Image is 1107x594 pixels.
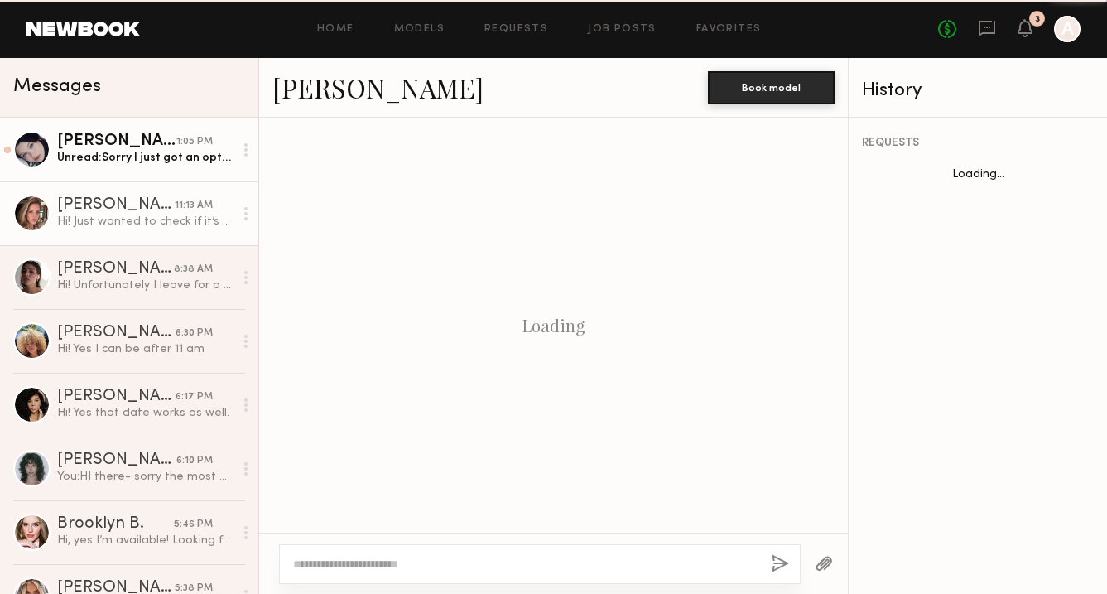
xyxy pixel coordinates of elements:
[57,405,233,421] div: Hi! Yes that date works as well.
[862,138,1094,149] div: REQUESTS
[57,133,176,150] div: [PERSON_NAME]
[317,24,354,35] a: Home
[708,71,835,104] button: Book model
[174,517,213,533] div: 5:46 PM
[57,469,233,485] div: You: HI there- sorry the most we can do is 1k.
[57,389,176,405] div: [PERSON_NAME]
[588,24,657,35] a: Job Posts
[176,389,213,405] div: 6:17 PM
[57,197,175,214] div: [PERSON_NAME]
[176,326,213,341] div: 6:30 PM
[272,70,484,105] a: [PERSON_NAME]
[57,214,233,229] div: Hi! Just wanted to check if it’s there any update ?
[57,261,174,278] div: [PERSON_NAME]
[57,341,233,357] div: Hi! Yes I can be after 11 am
[175,198,213,214] div: 11:13 AM
[57,278,233,293] div: Hi! Unfortunately I leave for a trip to [GEOGRAPHIC_DATA] that day!
[394,24,445,35] a: Models
[13,77,101,96] span: Messages
[862,81,1094,100] div: History
[484,24,548,35] a: Requests
[57,452,176,469] div: [PERSON_NAME]
[708,80,835,94] a: Book model
[57,325,176,341] div: [PERSON_NAME]
[1035,15,1040,24] div: 3
[696,24,762,35] a: Favorites
[849,169,1107,181] div: Loading...
[57,150,233,166] div: Unread: Sorry I just got an option for another job on 22nd through new book, are you set on the d...
[176,453,213,469] div: 6:10 PM
[176,134,213,150] div: 1:05 PM
[522,316,585,336] div: Loading
[57,516,174,533] div: Brooklyn B.
[174,262,213,278] div: 8:38 AM
[57,533,233,548] div: Hi, yes I’m available! Looking forward to hearing more details from you :)
[1054,16,1081,42] a: A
